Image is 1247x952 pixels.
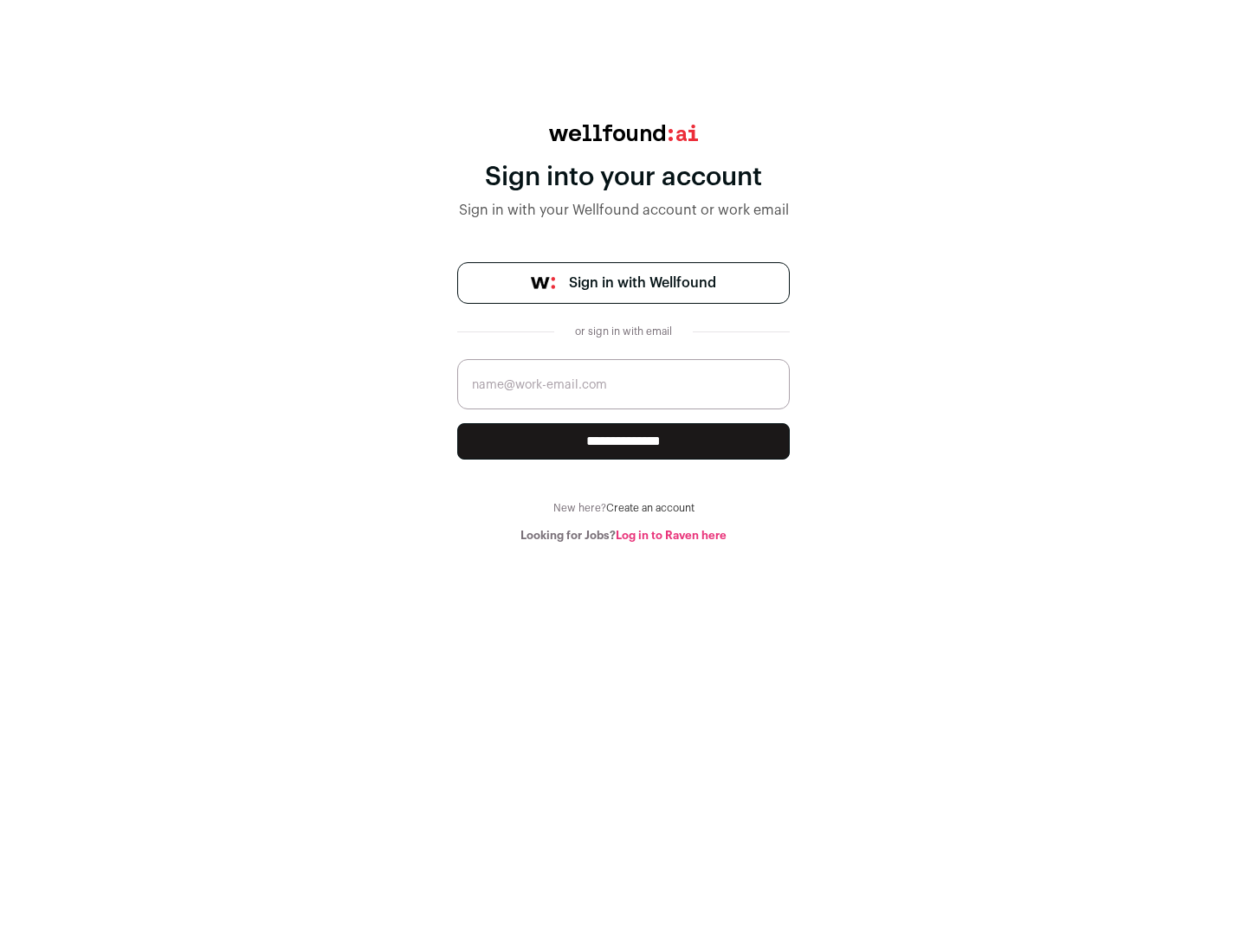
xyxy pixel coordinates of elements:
[531,277,555,289] img: wellfound-symbol-flush-black-fb3c872781a75f747ccb3a119075da62bfe97bd399995f84a933054e44a575c4.png
[606,503,695,513] a: Create an account
[616,530,727,541] a: Log in to Raven here
[457,200,790,221] div: Sign in with your Wellfound account or work email
[457,262,790,304] a: Sign in with Wellfound
[457,359,790,409] input: name@work-email.com
[457,501,790,515] div: New here?
[569,273,716,293] span: Sign in with Wellfound
[568,325,679,338] div: or sign in with email
[549,125,698,141] img: wellfound:ai
[457,162,790,193] div: Sign into your account
[457,529,790,543] div: Looking for Jobs?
